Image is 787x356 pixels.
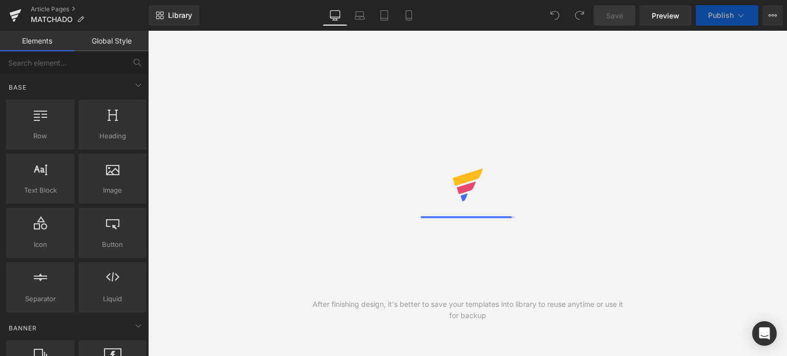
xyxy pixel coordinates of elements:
span: Text Block [9,185,71,196]
a: Tablet [372,5,397,26]
a: New Library [149,5,199,26]
a: Article Pages [31,5,149,13]
div: Open Intercom Messenger [752,321,777,346]
span: Button [81,239,143,250]
span: Library [168,11,192,20]
span: Image [81,185,143,196]
span: Base [8,82,28,92]
span: Liquid [81,294,143,304]
a: Preview [639,5,692,26]
div: After finishing design, it's better to save your templates into library to reuse anytime or use i... [308,299,628,321]
a: Laptop [347,5,372,26]
span: Banner [8,323,38,333]
a: Global Style [74,31,149,51]
span: Publish [708,11,734,19]
span: Separator [9,294,71,304]
span: Icon [9,239,71,250]
span: Heading [81,131,143,141]
span: MATCHADO [31,15,73,24]
span: Save [606,10,623,21]
span: Preview [652,10,679,21]
span: Row [9,131,71,141]
button: More [762,5,783,26]
button: Publish [696,5,758,26]
a: Desktop [323,5,347,26]
a: Mobile [397,5,421,26]
button: Undo [545,5,565,26]
button: Redo [569,5,590,26]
